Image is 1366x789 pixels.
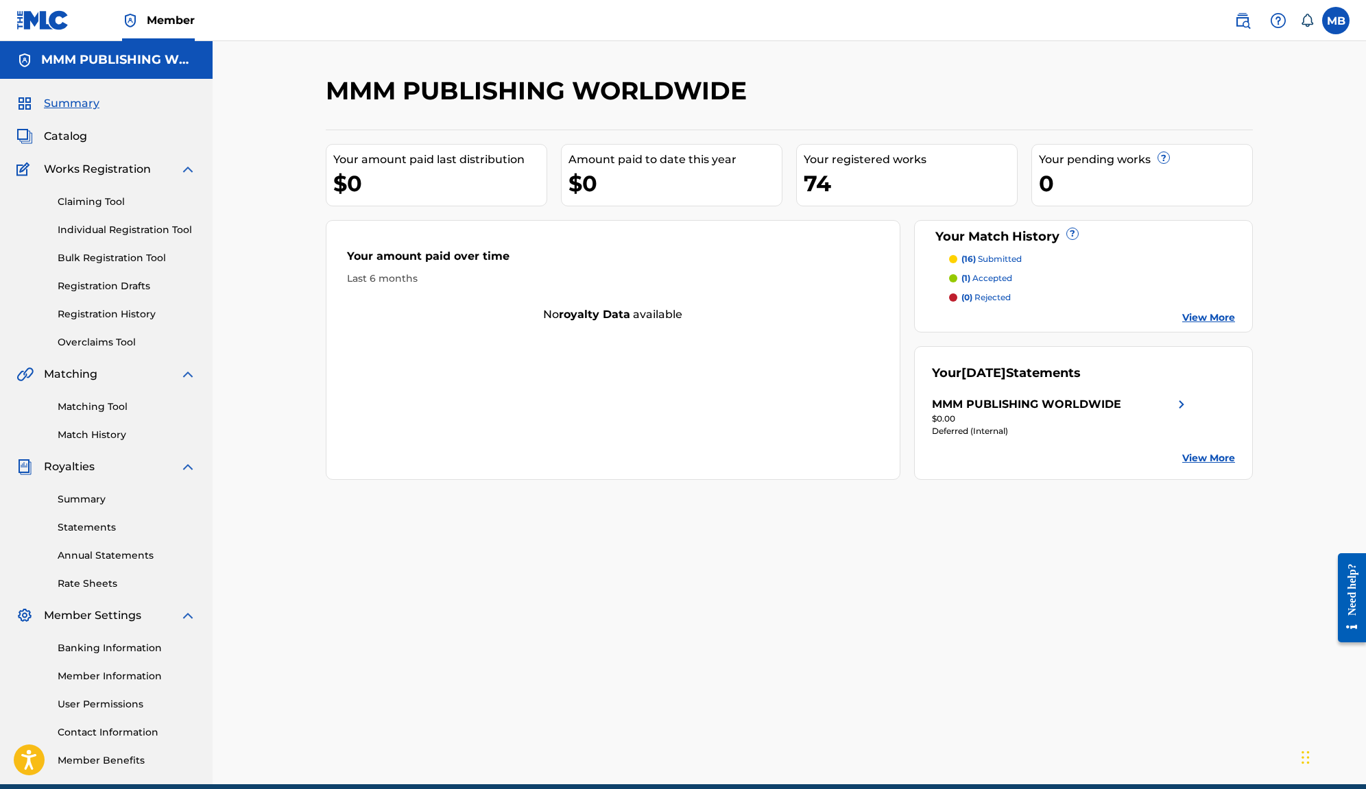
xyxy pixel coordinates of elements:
[326,306,900,323] div: No available
[180,607,196,624] img: expand
[1039,168,1252,199] div: 0
[804,151,1017,168] div: Your registered works
[16,366,34,383] img: Matching
[58,279,196,293] a: Registration Drafts
[961,365,1006,380] span: [DATE]
[1300,14,1314,27] div: Notifications
[16,95,33,112] img: Summary
[180,459,196,475] img: expand
[949,291,1236,304] a: (0) rejected
[961,291,1011,304] p: rejected
[44,95,99,112] span: Summary
[16,161,34,178] img: Works Registration
[1265,7,1292,34] div: Help
[1182,451,1235,465] a: View More
[932,425,1190,437] div: Deferred (Internal)
[122,12,139,29] img: Top Rightsholder
[932,396,1121,413] div: MMM PUBLISHING WORLDWIDE
[1229,7,1256,34] a: Public Search
[1234,12,1251,29] img: search
[58,725,196,740] a: Contact Information
[180,366,196,383] img: expand
[333,151,547,168] div: Your amount paid last distribution
[16,607,33,624] img: Member Settings
[559,308,630,321] strong: royalty data
[44,459,95,475] span: Royalties
[16,10,69,30] img: MLC Logo
[16,52,33,69] img: Accounts
[41,52,196,68] h5: MMM PUBLISHING WORLDWIDE
[16,95,99,112] a: SummarySummary
[58,548,196,563] a: Annual Statements
[1067,228,1078,239] span: ?
[568,151,782,168] div: Amount paid to date this year
[1182,311,1235,325] a: View More
[58,576,196,591] a: Rate Sheets
[932,396,1190,437] a: MMM PUBLISHING WORLDWIDEright chevron icon$0.00Deferred (Internal)
[1302,737,1310,778] div: Drag
[1270,12,1286,29] img: help
[180,161,196,178] img: expand
[1328,542,1366,653] iframe: Resource Center
[58,492,196,507] a: Summary
[1297,723,1366,789] iframe: Chat Widget
[961,253,1022,265] p: submitted
[347,248,879,271] div: Your amount paid over time
[961,254,976,264] span: (16)
[804,168,1017,199] div: 74
[58,520,196,535] a: Statements
[58,307,196,321] a: Registration History
[44,161,151,178] span: Works Registration
[44,128,87,145] span: Catalog
[58,335,196,350] a: Overclaims Tool
[147,12,195,28] span: Member
[347,271,879,286] div: Last 6 months
[44,366,97,383] span: Matching
[932,228,1236,246] div: Your Match History
[949,253,1236,265] a: (16) submitted
[932,364,1081,383] div: Your Statements
[58,428,196,442] a: Match History
[326,75,754,106] h2: MMM PUBLISHING WORLDWIDE
[949,272,1236,284] a: (1) accepted
[58,223,196,237] a: Individual Registration Tool
[58,641,196,655] a: Banking Information
[58,669,196,683] a: Member Information
[961,292,972,302] span: (0)
[1322,7,1350,34] div: User Menu
[932,413,1190,425] div: $0.00
[44,607,141,624] span: Member Settings
[961,273,970,283] span: (1)
[58,400,196,414] a: Matching Tool
[58,697,196,712] a: User Permissions
[1173,396,1190,413] img: right chevron icon
[16,128,87,145] a: CatalogCatalog
[58,753,196,768] a: Member Benefits
[1158,152,1169,163] span: ?
[16,459,33,475] img: Royalties
[1039,151,1252,168] div: Your pending works
[333,168,547,199] div: $0
[58,195,196,209] a: Claiming Tool
[16,128,33,145] img: Catalog
[58,251,196,265] a: Bulk Registration Tool
[961,272,1012,284] p: accepted
[568,168,782,199] div: $0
